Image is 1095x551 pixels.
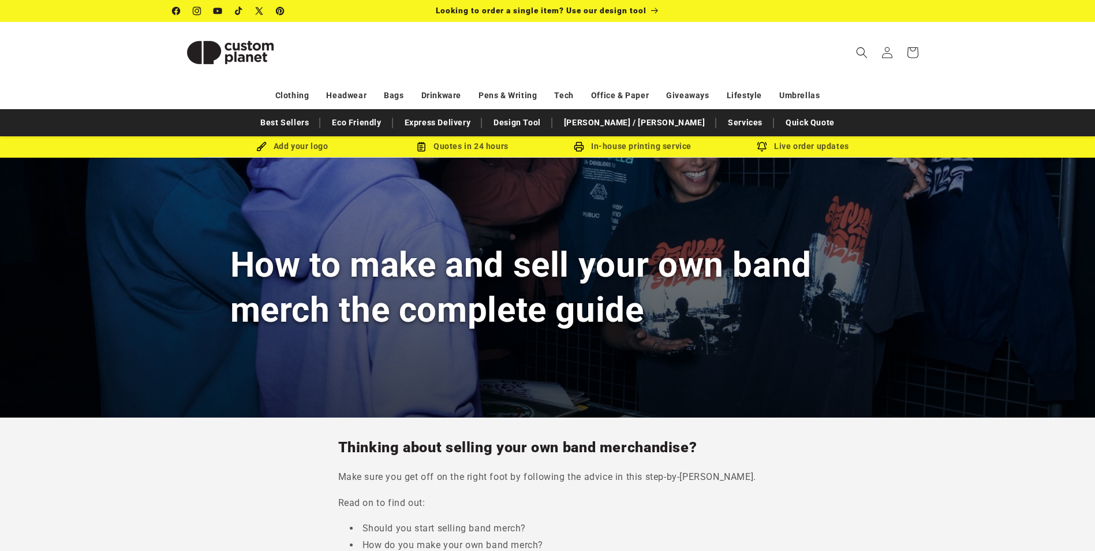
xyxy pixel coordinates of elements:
[574,142,584,152] img: In-house printing
[326,113,387,133] a: Eco Friendly
[338,438,757,457] h2: Thinking about selling your own band merchandise?
[378,139,548,154] div: Quotes in 24 hours
[548,139,718,154] div: In-house printing service
[173,27,288,79] img: Custom Planet
[488,113,547,133] a: Design Tool
[338,495,757,512] p: Read on to find out:
[780,113,840,133] a: Quick Quote
[230,243,865,332] h1: How to make and sell your own band merch the complete guide
[275,85,309,106] a: Clothing
[256,142,267,152] img: Brush Icon
[722,113,768,133] a: Services
[350,520,757,537] li: Should you start selling band merch?
[255,113,315,133] a: Best Sellers
[326,85,367,106] a: Headwear
[779,85,820,106] a: Umbrellas
[338,469,757,486] p: Make sure you get off on the right foot by following the advice in this step-by-[PERSON_NAME].
[399,113,477,133] a: Express Delivery
[207,139,378,154] div: Add your logo
[436,6,646,15] span: Looking to order a single item? Use our design tool
[591,85,649,106] a: Office & Paper
[168,22,292,83] a: Custom Planet
[416,142,427,152] img: Order Updates Icon
[666,85,709,106] a: Giveaways
[479,85,537,106] a: Pens & Writing
[727,85,762,106] a: Lifestyle
[558,113,711,133] a: [PERSON_NAME] / [PERSON_NAME]
[421,85,461,106] a: Drinkware
[718,139,888,154] div: Live order updates
[757,142,767,152] img: Order updates
[554,85,573,106] a: Tech
[849,40,874,65] summary: Search
[384,85,403,106] a: Bags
